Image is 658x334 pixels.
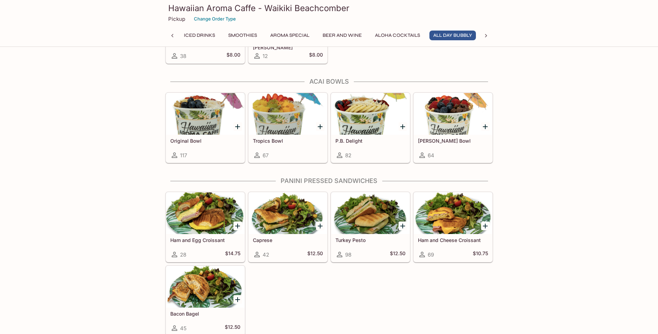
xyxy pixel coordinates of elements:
[225,250,240,259] h5: $14.75
[180,152,187,159] span: 117
[168,16,185,22] p: Pickup
[225,324,240,332] h5: $12.50
[253,138,323,144] h5: Tropics Bowl
[335,237,405,243] h5: Turkey Pesto
[180,325,187,332] span: 45
[331,93,410,135] div: P.B. Delight
[309,52,323,60] h5: $8.00
[263,53,268,59] span: 12
[399,122,407,131] button: Add P.B. Delight
[263,152,268,159] span: 67
[180,251,186,258] span: 28
[481,222,490,230] button: Add Ham and Cheese Croissant
[180,31,219,40] button: Iced Drinks
[428,152,434,159] span: 64
[390,250,405,259] h5: $12.50
[249,93,327,135] div: Tropics Bowl
[399,222,407,230] button: Add Turkey Pesto
[266,31,313,40] button: Aroma Special
[316,222,325,230] button: Add Caprese
[233,295,242,304] button: Add Bacon Bagel
[166,93,245,163] a: Original Bowl117
[414,192,492,234] div: Ham and Cheese Croissant
[331,192,410,262] a: Turkey Pesto98$12.50
[263,251,269,258] span: 42
[253,237,323,243] h5: Caprese
[331,192,410,234] div: Turkey Pesto
[166,266,245,308] div: Bacon Bagel
[429,31,476,40] button: All Day Bubbly
[307,250,323,259] h5: $12.50
[170,311,240,317] h5: Bacon Bagel
[248,192,327,262] a: Caprese42$12.50
[414,93,492,135] div: Berry Bowl
[418,237,488,243] h5: Ham and Cheese Croissant
[249,192,327,234] div: Caprese
[166,192,245,262] a: Ham and Egg Croissant28$14.75
[227,52,240,60] h5: $8.00
[371,31,424,40] button: Aloha Cocktails
[170,237,240,243] h5: Ham and Egg Croissant
[331,93,410,163] a: P.B. Delight82
[473,250,488,259] h5: $10.75
[166,93,245,135] div: Original Bowl
[345,152,351,159] span: 82
[345,251,351,258] span: 98
[170,138,240,144] h5: Original Bowl
[413,192,493,262] a: Ham and Cheese Croissant69$10.75
[481,122,490,131] button: Add Berry Bowl
[165,177,493,185] h4: Panini Pressed Sandwiches
[319,31,366,40] button: Beer and Wine
[233,122,242,131] button: Add Original Bowl
[335,138,405,144] h5: P.B. Delight
[418,138,488,144] h5: [PERSON_NAME] Bowl
[165,78,493,85] h4: Acai Bowls
[168,3,490,14] h3: Hawaiian Aroma Caffe - Waikiki Beachcomber
[166,192,245,234] div: Ham and Egg Croissant
[428,251,434,258] span: 69
[191,14,239,24] button: Change Order Type
[224,31,261,40] button: Smoothies
[180,53,186,59] span: 38
[413,93,493,163] a: [PERSON_NAME] Bowl64
[316,122,325,131] button: Add Tropics Bowl
[248,93,327,163] a: Tropics Bowl67
[233,222,242,230] button: Add Ham and Egg Croissant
